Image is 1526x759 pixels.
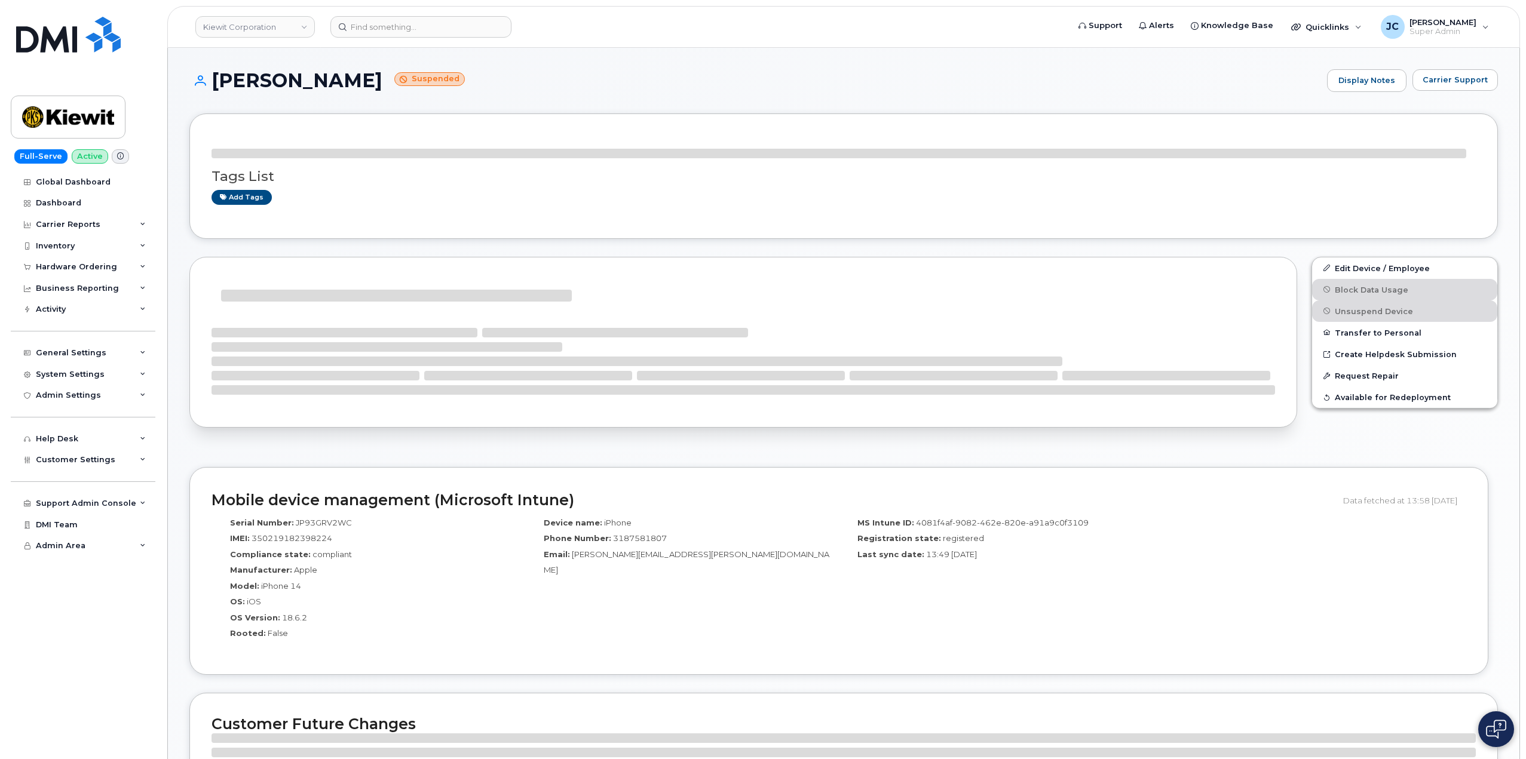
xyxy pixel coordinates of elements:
a: Display Notes [1327,69,1407,92]
span: 3187581807 [613,533,667,543]
button: Block Data Usage [1312,279,1497,300]
h3: Tags List [212,169,1476,184]
label: Device name: [544,517,602,528]
span: [PERSON_NAME][EMAIL_ADDRESS][PERSON_NAME][DOMAIN_NAME] [544,549,829,575]
label: Serial Number: [230,517,294,528]
h1: [PERSON_NAME] [189,70,1321,91]
span: False [268,628,288,638]
a: Edit Device / Employee [1312,257,1497,279]
span: iPhone 14 [261,581,301,591]
label: Phone Number: [544,533,611,544]
a: Add tags [212,190,272,205]
label: Manufacturer: [230,564,292,576]
span: 4081f4af-9082-462e-820e-a91a9c0f3109 [916,518,1089,527]
button: Transfer to Personal [1312,322,1497,343]
h2: Customer Future Changes [212,715,1476,733]
span: iOS [247,597,261,606]
small: Suspended [394,72,465,86]
label: Compliance state: [230,549,311,560]
label: Registration state: [857,533,941,544]
a: Create Helpdesk Submission [1312,343,1497,365]
div: Data fetched at 13:58 [DATE] [1343,489,1466,512]
span: 350219182398224 [252,533,332,543]
img: Open chat [1486,720,1506,739]
label: Model: [230,580,259,592]
span: Available for Redeployment [1335,393,1451,402]
span: Apple [294,565,317,574]
label: Email: [544,549,570,560]
button: Carrier Support [1412,69,1498,91]
label: OS Version: [230,612,280,623]
label: Rooted: [230,628,266,639]
span: 18.6.2 [282,613,307,622]
label: MS Intune ID: [857,517,914,528]
span: JP93GRV2WC [296,518,352,527]
span: Carrier Support [1423,74,1488,85]
label: Last sync date: [857,549,924,560]
span: Unsuspend Device [1335,306,1413,315]
button: Unsuspend Device [1312,300,1497,322]
h2: Mobile device management (Microsoft Intune) [212,492,1334,509]
span: compliant [312,549,352,559]
span: registered [943,533,984,543]
label: OS: [230,596,245,607]
button: Available for Redeployment [1312,386,1497,408]
span: 13:49 [DATE] [926,549,977,559]
span: iPhone [604,518,632,527]
label: IMEI: [230,533,250,544]
button: Request Repair [1312,365,1497,386]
